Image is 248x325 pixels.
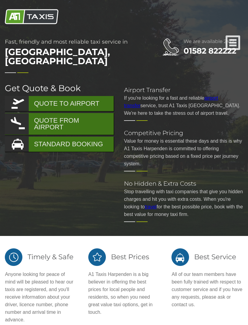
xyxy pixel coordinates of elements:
[171,248,243,266] h2: Best Service
[88,248,160,266] h2: Best Prices
[124,188,243,218] p: Stop travelling with taxi companies that give you hidden charges and hit you with extra costs. Wh...
[124,95,218,108] a: airport transfer
[124,130,243,136] h2: Competitive Pricing
[5,248,76,266] h2: Timely & Safe
[145,204,157,209] a: travel
[124,181,243,187] h2: No Hidden & Extra Costs
[124,94,243,117] p: If you're looking for a fast and reliable service, trust A1 Taxis [GEOGRAPHIC_DATA]. We're here t...
[5,270,76,323] p: Anyone looking for peace of mind will be pleased to hear our taxis are registered, and you'll rec...
[171,270,243,308] p: All of our team members have been fully trained with respect to customer service and if you have ...
[124,137,243,167] p: Value for money is essential these days and this is why A1 Taxis Harpenden is committed to offeri...
[5,45,148,69] span: [GEOGRAPHIC_DATA], [GEOGRAPHIC_DATA]
[124,87,243,93] h2: Airport Transfer
[5,137,113,152] a: STANDARD BOOKING
[5,113,113,135] a: QUOTE FROM AIRPORT
[5,84,114,92] h2: Get Quote & Book
[184,39,243,44] h2: We are available 24/7
[226,35,240,51] a: Nav
[5,96,113,111] a: QUOTE TO AIRPORT
[88,270,160,316] p: A1 Taxis Harpenden is a big believer in offering the best prices for local people and residents, ...
[5,39,148,69] h1: Fast, friendly and most reliable taxi service in
[184,46,236,56] a: 01582 822222
[5,9,58,24] img: A1 Taxis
